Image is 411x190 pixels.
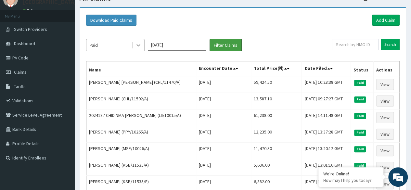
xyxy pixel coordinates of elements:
[374,61,400,76] th: Actions
[3,123,124,146] textarea: Type your message and hit 'Enter'
[354,96,366,102] span: Paid
[23,8,38,13] a: Online
[251,109,302,126] td: 61,238.00
[302,159,351,176] td: [DATE] 13:01:10 GMT
[86,126,196,143] td: [PERSON_NAME] (PPY/10265/A)
[38,55,90,120] span: We're online!
[251,76,302,93] td: 59,424.50
[354,113,366,119] span: Paid
[302,109,351,126] td: [DATE] 14:11:48 GMT
[332,39,379,50] input: Search by HMO ID
[196,143,251,159] td: [DATE]
[354,80,366,86] span: Paid
[34,36,109,45] div: Chat with us now
[196,126,251,143] td: [DATE]
[381,39,400,50] input: Search
[354,146,366,152] span: Paid
[302,61,351,76] th: Date Filed
[14,26,47,32] span: Switch Providers
[376,162,394,173] a: View
[90,42,98,48] div: Paid
[376,145,394,156] a: View
[251,61,302,76] th: Total Price(₦)
[302,143,351,159] td: [DATE] 13:20:12 GMT
[86,76,196,93] td: [PERSON_NAME] [PERSON_NAME] (CHL/11470/A)
[302,126,351,143] td: [DATE] 13:37:28 GMT
[251,143,302,159] td: 11,470.30
[86,61,196,76] th: Name
[86,15,136,26] button: Download Paid Claims
[107,3,122,19] div: Minimize live chat window
[372,15,400,26] a: Add Claim
[14,41,35,46] span: Dashboard
[86,159,196,176] td: [PERSON_NAME] (KSB/11535/A)
[196,159,251,176] td: [DATE]
[196,61,251,76] th: Encounter Date
[12,32,26,49] img: d_794563401_company_1708531726252_794563401
[86,143,196,159] td: [PERSON_NAME] (MSE/10026/A)
[14,83,26,89] span: Tariffs
[210,39,242,51] button: Filter Claims
[376,129,394,140] a: View
[354,130,366,135] span: Paid
[376,178,394,189] a: View
[196,76,251,93] td: [DATE]
[376,112,394,123] a: View
[376,79,394,90] a: View
[251,126,302,143] td: 12,235.00
[148,39,206,51] input: Select Month and Year
[196,93,251,109] td: [DATE]
[323,171,379,177] div: We're Online!
[302,76,351,93] td: [DATE] 10:28:38 GMT
[323,178,379,183] p: How may I help you today?
[196,109,251,126] td: [DATE]
[354,163,366,169] span: Paid
[376,95,394,107] a: View
[302,93,351,109] td: [DATE] 09:27:27 GMT
[351,61,374,76] th: Status
[251,93,302,109] td: 13,587.10
[14,69,27,75] span: Claims
[86,93,196,109] td: [PERSON_NAME] (CHL/11592/A)
[86,109,196,126] td: 2024187 CHIDINMA [PERSON_NAME] (LII/10015/A)
[251,159,302,176] td: 5,696.00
